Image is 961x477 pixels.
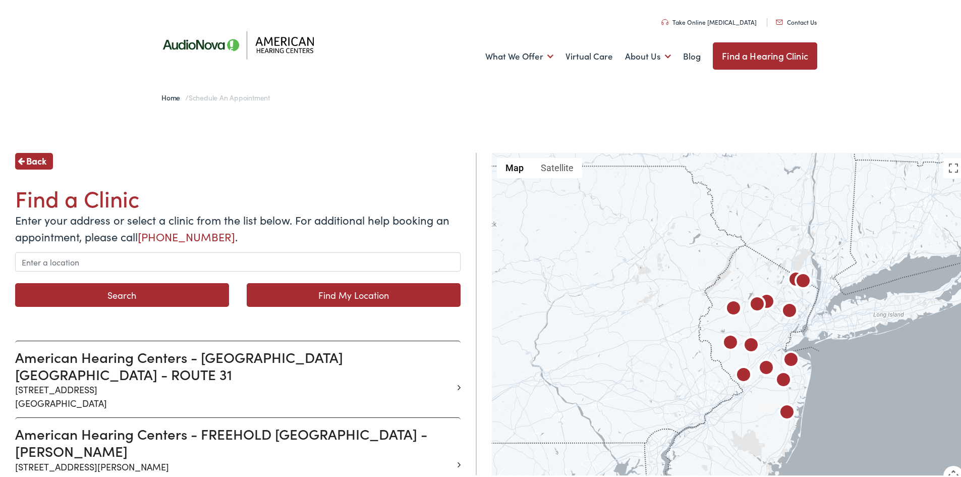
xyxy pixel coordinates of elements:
[161,90,185,100] a: Home
[532,156,582,176] button: Show satellite imagery
[15,151,53,168] a: Back
[15,347,453,381] h3: American Hearing Centers - [GEOGRAPHIC_DATA] [GEOGRAPHIC_DATA] - ROUTE 31
[713,40,817,68] a: Find a Hearing Clinic
[247,281,461,305] a: Find My Location
[661,16,757,24] a: Take Online [MEDICAL_DATA]
[189,90,270,100] span: Schedule an Appointment
[485,36,553,73] a: What We Offer
[15,381,453,408] p: [STREET_ADDRESS] [GEOGRAPHIC_DATA]
[15,347,453,408] a: American Hearing Centers - [GEOGRAPHIC_DATA] [GEOGRAPHIC_DATA] - ROUTE 31 [STREET_ADDRESS][GEOGRA...
[683,36,701,73] a: Blog
[161,90,270,100] span: /
[15,209,461,243] p: Enter your address or select a clinic from the list below. For additional help booking an appoint...
[625,36,671,73] a: About Us
[776,16,817,24] a: Contact Us
[138,227,235,242] a: [PHONE_NUMBER]
[15,423,453,457] h3: American Hearing Centers - FREEHOLD [GEOGRAPHIC_DATA] - [PERSON_NAME]
[776,18,783,23] img: utility icon
[15,183,461,209] h1: Find a Clinic
[661,17,668,23] img: utility icon
[15,250,461,270] input: Enter a location
[26,152,46,166] span: Back
[15,281,229,305] button: Search
[497,156,532,176] button: Show street map
[566,36,613,73] a: Virtual Care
